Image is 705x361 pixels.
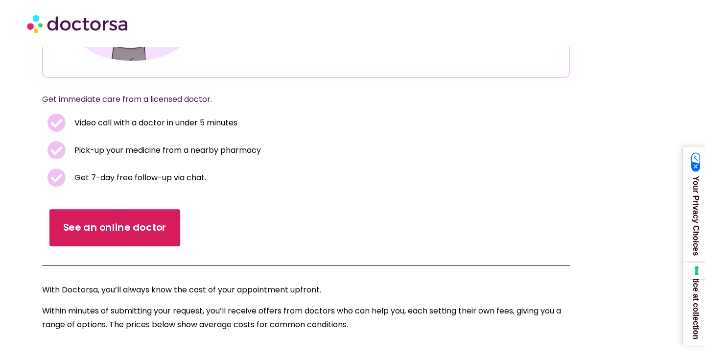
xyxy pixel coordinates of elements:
span: Pick-up your medicine from a nearby pharmacy [72,144,261,157]
span: See an online doctor [63,221,167,235]
span: Video call with a doctor in under 5 minutes [72,116,237,130]
p: Get immediate care from a licensed doctor. [42,93,546,106]
p: Within minutes of submitting your request, you’ll receive offers from doctors who can help you, e... [42,304,569,332]
p: With Doctorsa, you’ll always know the cost of your appointment upfront. [42,283,569,297]
a: See an online doctor [49,209,180,246]
span: Get 7-day free follow-up via chat. [72,171,206,185]
button: Your consent preferences for tracking technologies [688,263,705,279]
